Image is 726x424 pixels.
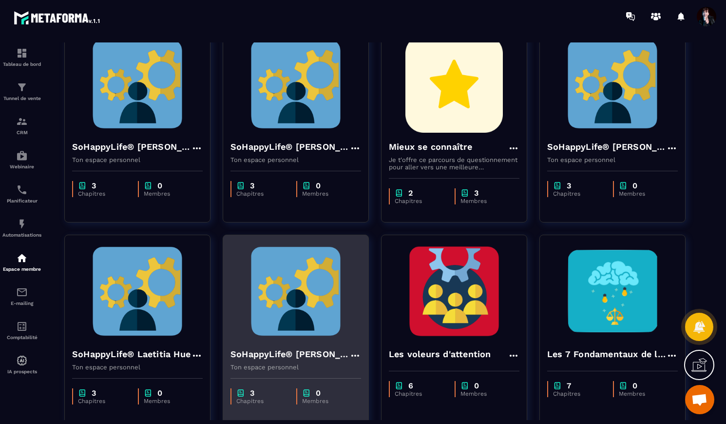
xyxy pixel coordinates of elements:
img: chapter [78,388,87,398]
p: 2 [408,188,413,198]
p: Chapitres [236,398,287,404]
a: formationformationTunnel de vente [2,74,41,108]
h4: Mieux se connaître [389,140,473,154]
p: Membres [619,190,668,197]
p: Automatisations [2,232,41,238]
img: chapter [553,181,562,190]
img: chapter [460,381,469,390]
img: automations [16,355,28,366]
p: Tableau de bord [2,61,41,67]
img: chapter [553,381,562,390]
a: formation-backgroundSoHappyLife® [PERSON_NAME]Ton espace personnelchapter3Chapitreschapter0Membres [539,27,698,235]
p: Je t'offre ce parcours de questionnement pour aller vers une meilleure connaissance de toi et de ... [389,156,519,171]
img: chapter [236,388,245,398]
p: 3 [92,181,96,190]
img: formation-background [547,242,678,340]
img: chapter [302,181,311,190]
p: Chapitres [553,190,603,197]
h4: Les voleurs d'attention [389,347,491,361]
p: Espace membre [2,266,41,272]
p: Comptabilité [2,335,41,340]
p: Chapitres [553,390,603,397]
img: automations [16,218,28,230]
img: chapter [78,181,87,190]
h4: SoHappyLife® [PERSON_NAME] [230,140,349,154]
img: chapter [619,181,628,190]
p: Ton espace personnel [230,363,361,371]
img: scheduler [16,184,28,196]
p: 3 [250,181,254,190]
p: 0 [157,181,162,190]
a: formationformationCRM [2,108,41,142]
img: logo [14,9,101,26]
img: formation-background [230,35,361,133]
p: IA prospects [2,369,41,374]
p: 0 [632,381,637,390]
p: 0 [632,181,637,190]
p: Chapitres [395,198,445,204]
p: 0 [316,181,321,190]
p: Membres [144,190,193,197]
img: formation-background [389,242,519,340]
img: chapter [302,388,311,398]
h4: SoHappyLife® [PERSON_NAME] [547,140,666,154]
img: formation [16,116,28,127]
img: chapter [144,388,153,398]
a: automationsautomationsEspace membre [2,245,41,279]
img: accountant [16,321,28,332]
img: formation [16,47,28,59]
img: chapter [236,181,245,190]
p: Membres [302,398,351,404]
p: Planificateur [2,198,41,203]
img: chapter [395,188,403,198]
img: formation-background [389,35,519,133]
p: Tunnel de vente [2,96,41,101]
a: formation-backgroundSoHappyLife® [PERSON_NAME]Ton espace personnelchapter3Chapitreschapter0Membres [64,27,223,235]
p: 0 [157,388,162,398]
p: Membres [302,190,351,197]
p: 6 [408,381,413,390]
p: 3 [567,181,571,190]
img: formation-background [547,35,678,133]
a: formationformationTableau de bord [2,40,41,74]
p: 7 [567,381,571,390]
p: Ton espace personnel [230,156,361,163]
a: schedulerschedulerPlanificateur [2,177,41,211]
p: 0 [316,388,321,398]
p: Ton espace personnel [547,156,678,163]
a: Ouvrir le chat [685,385,714,414]
a: accountantaccountantComptabilité [2,313,41,347]
a: automationsautomationsWebinaire [2,142,41,177]
h4: SoHappyLife® [PERSON_NAME] [230,347,349,361]
p: 0 [474,381,479,390]
p: 3 [250,388,254,398]
img: formation [16,81,28,93]
p: Chapitres [236,190,287,197]
p: Chapitres [395,390,445,397]
img: automations [16,252,28,264]
a: formation-backgroundMieux se connaîtreJe t'offre ce parcours de questionnement pour aller vers un... [381,27,539,235]
a: emailemailE-mailing [2,279,41,313]
p: Membres [460,390,510,397]
img: chapter [395,381,403,390]
p: E-mailing [2,301,41,306]
img: email [16,286,28,298]
img: chapter [619,381,628,390]
p: Ton espace personnel [72,363,203,371]
p: Webinaire [2,164,41,169]
a: automationsautomationsAutomatisations [2,211,41,245]
h4: SoHappyLife® [PERSON_NAME] [72,140,191,154]
p: Membres [144,398,193,404]
p: Ton espace personnel [72,156,203,163]
a: formation-backgroundSoHappyLife® [PERSON_NAME]Ton espace personnelchapter3Chapitreschapter0Membres [223,27,381,235]
p: Membres [619,390,668,397]
img: formation-background [72,35,203,133]
h4: SoHappyLife® Laetitia Hue [72,347,191,361]
p: CRM [2,130,41,135]
p: 3 [92,388,96,398]
img: formation-background [72,242,203,340]
p: Membres [460,198,510,204]
img: chapter [144,181,153,190]
h4: Les 7 Fondamentaux de la Stabilité Émotionnelle [547,347,666,361]
p: 3 [474,188,478,198]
